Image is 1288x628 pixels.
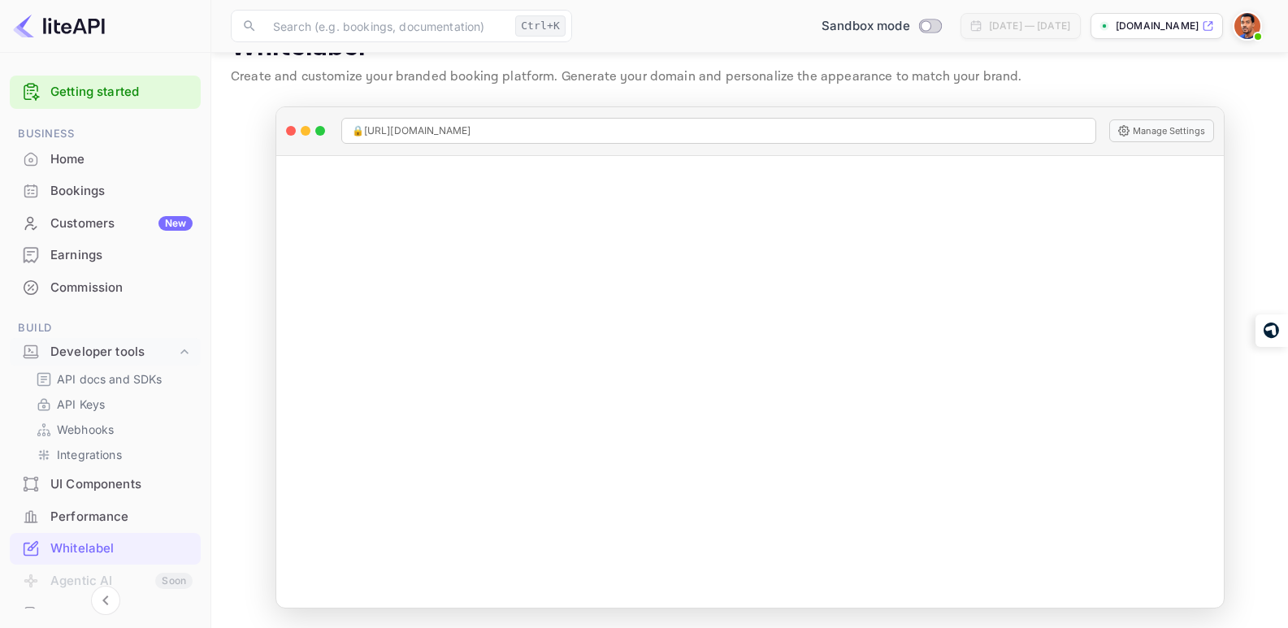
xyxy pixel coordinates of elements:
[10,272,201,302] a: Commission
[10,469,201,499] a: UI Components
[10,319,201,337] span: Build
[10,125,201,143] span: Business
[50,279,193,297] div: Commission
[989,19,1070,33] div: [DATE] — [DATE]
[1234,13,1260,39] img: Yoseph B. Gebremedhin
[10,533,201,563] a: Whitelabel
[36,370,188,388] a: API docs and SDKs
[10,144,201,175] div: Home
[36,446,188,463] a: Integrations
[10,240,201,270] a: Earnings
[10,175,201,207] div: Bookings
[263,10,509,42] input: Search (e.g. bookings, documentation)
[50,150,193,169] div: Home
[50,246,193,265] div: Earnings
[515,15,566,37] div: Ctrl+K
[36,396,188,413] a: API Keys
[1109,119,1214,142] button: Manage Settings
[1116,19,1199,33] p: [DOMAIN_NAME]
[231,32,1268,64] p: Whitelabel
[10,144,201,174] a: Home
[29,443,194,466] div: Integrations
[10,240,201,271] div: Earnings
[10,272,201,304] div: Commission
[50,182,193,201] div: Bookings
[57,421,114,438] p: Webhooks
[29,418,194,441] div: Webhooks
[10,338,201,366] div: Developer tools
[50,508,193,526] div: Performance
[10,208,201,240] div: CustomersNew
[231,67,1268,87] p: Create and customize your branded booking platform. Generate your domain and personalize the appe...
[57,396,105,413] p: API Keys
[50,214,193,233] div: Customers
[815,17,948,36] div: Switch to Production mode
[91,586,120,615] button: Collapse navigation
[10,501,201,531] a: Performance
[10,533,201,565] div: Whitelabel
[158,216,193,231] div: New
[50,605,193,624] div: API Logs
[29,367,194,391] div: API docs and SDKs
[50,343,176,362] div: Developer tools
[10,501,201,533] div: Performance
[10,208,201,238] a: CustomersNew
[50,475,193,494] div: UI Components
[36,421,188,438] a: Webhooks
[57,446,122,463] p: Integrations
[13,13,105,39] img: LiteAPI logo
[352,123,471,138] span: 🔒 [URL][DOMAIN_NAME]
[50,83,193,102] a: Getting started
[57,370,163,388] p: API docs and SDKs
[10,469,201,500] div: UI Components
[10,76,201,109] div: Getting started
[10,175,201,206] a: Bookings
[29,392,194,416] div: API Keys
[822,17,910,36] span: Sandbox mode
[50,539,193,558] div: Whitelabel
